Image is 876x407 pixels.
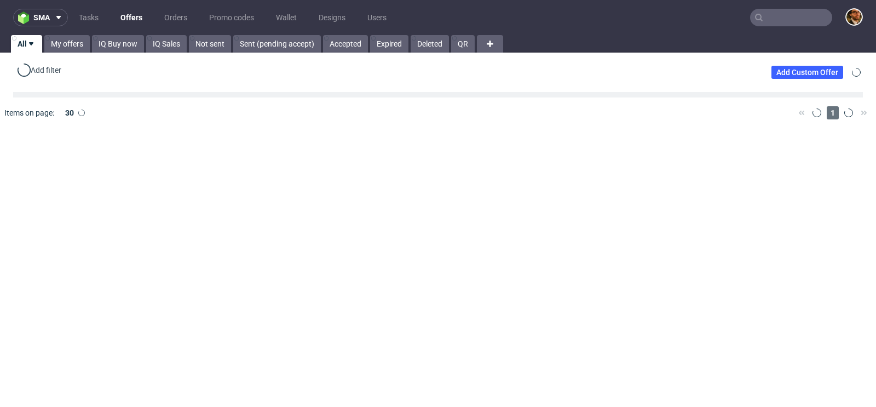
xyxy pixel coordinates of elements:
[451,35,475,53] a: QR
[44,35,90,53] a: My offers
[189,35,231,53] a: Not sent
[312,9,352,26] a: Designs
[72,9,105,26] a: Tasks
[114,9,149,26] a: Offers
[4,107,54,118] span: Items on page:
[11,35,42,53] a: All
[15,61,64,79] div: Add filter
[411,35,449,53] a: Deleted
[203,9,261,26] a: Promo codes
[233,35,321,53] a: Sent (pending accept)
[827,106,839,119] span: 1
[146,35,187,53] a: IQ Sales
[370,35,408,53] a: Expired
[771,66,843,79] a: Add Custom Offer
[158,9,194,26] a: Orders
[59,105,78,121] div: 30
[18,12,33,24] img: logo
[846,9,862,25] img: Matteo Corsico
[361,9,393,26] a: Users
[13,9,68,26] button: sma
[92,35,144,53] a: IQ Buy now
[323,35,368,53] a: Accepted
[33,14,50,21] span: sma
[269,9,303,26] a: Wallet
